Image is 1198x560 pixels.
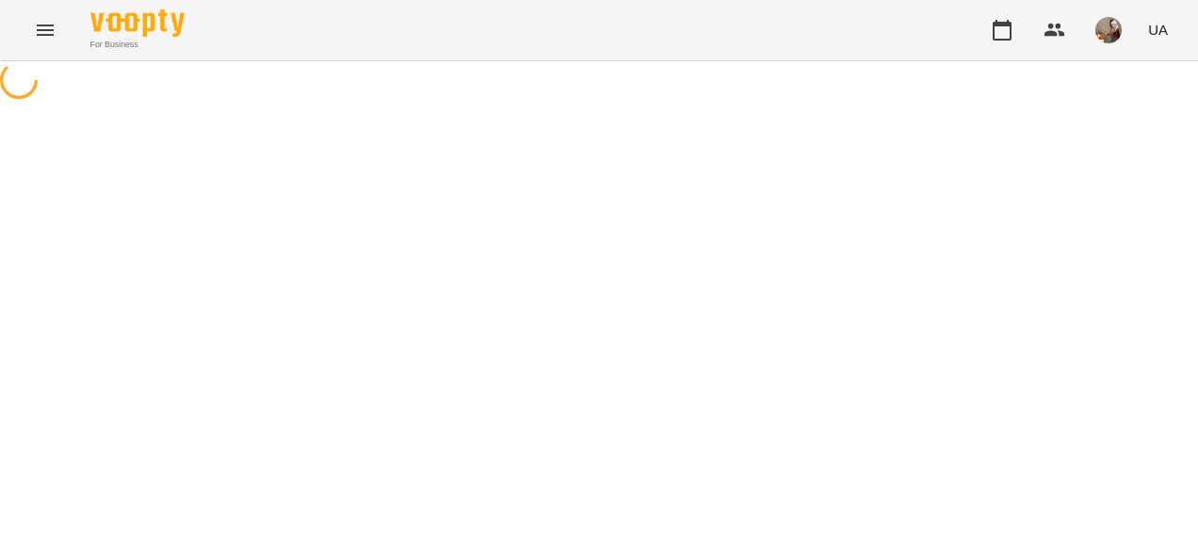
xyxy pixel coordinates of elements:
[1141,12,1175,47] button: UA
[23,8,68,53] button: Menu
[90,9,185,37] img: Voopty Logo
[1148,20,1168,40] span: UA
[90,39,185,51] span: For Business
[1095,17,1122,43] img: 064cb9cc0df9fe3f3a40f0bf741a8fe7.JPG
